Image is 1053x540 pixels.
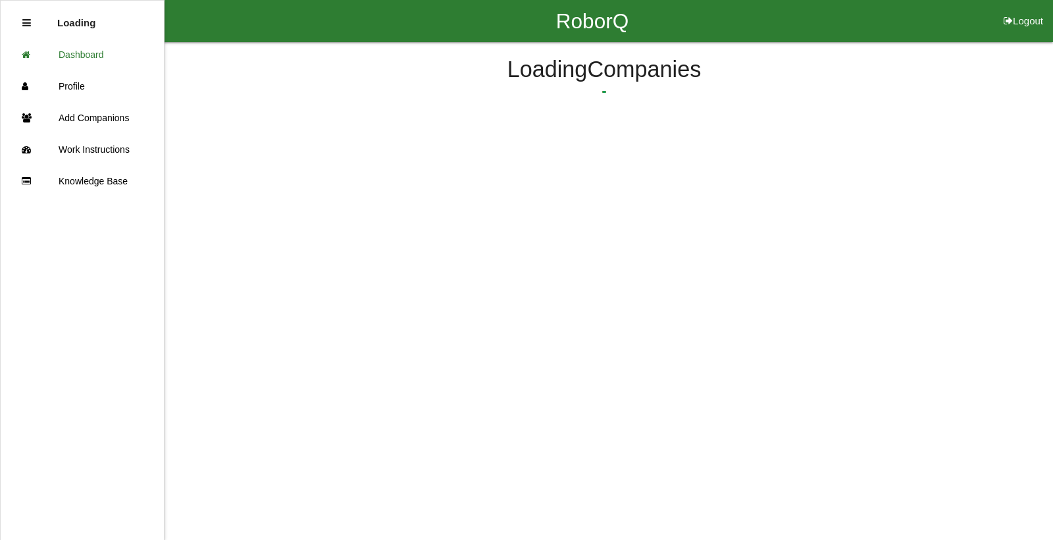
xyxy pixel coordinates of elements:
p: Loading [57,7,95,28]
div: Close [22,7,31,39]
a: Work Instructions [1,134,164,165]
a: Add Companions [1,102,164,134]
a: Knowledge Base [1,165,164,197]
a: Dashboard [1,39,164,70]
a: Profile [1,70,164,102]
h4: Loading Companies [197,57,1011,82]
